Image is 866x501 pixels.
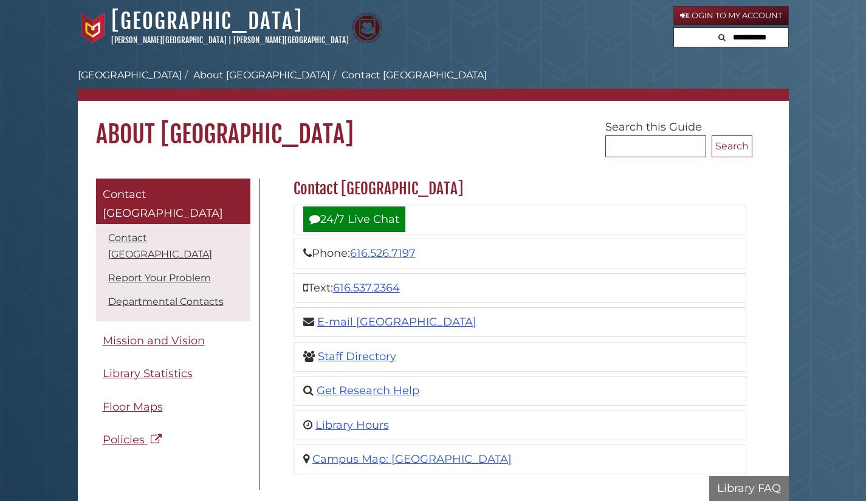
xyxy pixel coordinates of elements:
a: 616.537.2364 [333,281,400,295]
a: [PERSON_NAME][GEOGRAPHIC_DATA] [111,35,227,45]
li: Text: [294,273,746,303]
i: Search [718,33,726,41]
img: Calvin Theological Seminary [352,13,382,43]
span: Contact [GEOGRAPHIC_DATA] [103,188,223,220]
a: Departmental Contacts [108,296,224,307]
a: Mission and Vision [96,327,250,355]
a: E-mail [GEOGRAPHIC_DATA] [317,315,476,329]
button: Search [712,135,752,157]
a: Report Your Problem [108,272,211,284]
a: Contact [GEOGRAPHIC_DATA] [96,179,250,224]
a: 616.526.7197 [350,247,416,260]
img: Calvin University [78,13,108,43]
a: [GEOGRAPHIC_DATA] [111,8,303,35]
a: Contact [GEOGRAPHIC_DATA] [108,232,212,260]
a: Get Research Help [317,384,419,397]
a: Policies [96,426,250,454]
nav: breadcrumb [78,68,789,101]
a: Library Statistics [96,360,250,387]
a: Campus Map: [GEOGRAPHIC_DATA] [312,452,512,466]
li: Phone: [294,239,746,268]
span: Library Statistics [103,367,193,380]
h1: About [GEOGRAPHIC_DATA] [78,101,789,149]
a: About [GEOGRAPHIC_DATA] [193,69,330,81]
a: [PERSON_NAME][GEOGRAPHIC_DATA] [233,35,349,45]
a: Library Hours [315,418,389,432]
a: Floor Maps [96,394,250,421]
span: | [229,35,232,45]
a: Staff Directory [318,350,396,363]
span: Mission and Vision [103,334,205,347]
button: Library FAQ [709,476,789,501]
li: Contact [GEOGRAPHIC_DATA] [330,68,487,83]
a: Login to My Account [673,6,789,26]
button: Search [715,28,729,44]
a: [GEOGRAPHIC_DATA] [78,69,182,81]
span: Policies [103,433,145,446]
a: 24/7 Live Chat [303,206,405,232]
h2: Contact [GEOGRAPHIC_DATA] [287,179,752,199]
span: Floor Maps [103,400,163,414]
div: Guide Pages [96,179,250,460]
